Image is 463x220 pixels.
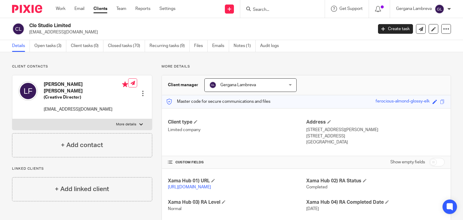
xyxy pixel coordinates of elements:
p: More details [116,122,136,127]
h2: Clo Studio Limited [29,23,301,29]
a: Files [194,40,208,52]
p: [EMAIL_ADDRESS][DOMAIN_NAME] [44,106,128,112]
p: Client contacts [12,64,152,69]
h4: Xama Hub 03) RA Level [168,199,306,206]
span: Completed [306,185,327,189]
p: More details [162,64,451,69]
h3: Client manager [168,82,198,88]
h4: Xama Hub 01) URL [168,178,306,184]
h4: CUSTOM FIELDS [168,160,306,165]
a: Reports [135,6,150,12]
label: Show empty fields [390,159,425,165]
a: Details [12,40,30,52]
p: Limited company [168,127,306,133]
a: Work [56,6,65,12]
div: ferocious-almond-glossy-elk [376,98,430,105]
p: Linked clients [12,166,152,171]
h4: Address [306,119,445,125]
a: Open tasks (3) [34,40,66,52]
p: [STREET_ADDRESS] [306,133,445,139]
a: Create task [378,24,413,34]
img: svg%3E [209,81,216,89]
span: Normal [168,207,181,211]
h4: Xama Hub 04) RA Completed Date [306,199,445,206]
a: Clients [93,6,107,12]
h4: Client type [168,119,306,125]
a: Email [74,6,84,12]
a: Team [116,6,126,12]
a: Notes (1) [234,40,256,52]
h5: (Creative Director) [44,94,128,100]
p: Master code for secure communications and files [166,99,270,105]
a: Recurring tasks (9) [150,40,190,52]
img: svg%3E [435,4,444,14]
a: Audit logs [260,40,283,52]
h4: + Add contact [61,140,103,150]
h4: Xama Hub 02) RA Status [306,178,445,184]
p: [STREET_ADDRESS][PERSON_NAME] [306,127,445,133]
a: Client tasks (0) [71,40,103,52]
a: Emails [212,40,229,52]
p: [EMAIL_ADDRESS][DOMAIN_NAME] [29,29,369,35]
p: Gergana Lambreva [396,6,432,12]
p: [GEOGRAPHIC_DATA] [306,139,445,145]
span: [DATE] [306,207,319,211]
h4: [PERSON_NAME] [PERSON_NAME] [44,81,128,94]
span: Get Support [339,7,363,11]
h4: + Add linked client [55,184,109,194]
img: svg%3E [18,81,38,101]
span: Gergana Lambreva [220,83,256,87]
img: svg%3E [12,23,25,35]
img: Pixie [12,5,42,13]
i: Primary [122,81,128,87]
a: [URL][DOMAIN_NAME] [168,185,211,189]
a: Closed tasks (70) [108,40,145,52]
input: Search [252,7,307,13]
a: Settings [159,6,175,12]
